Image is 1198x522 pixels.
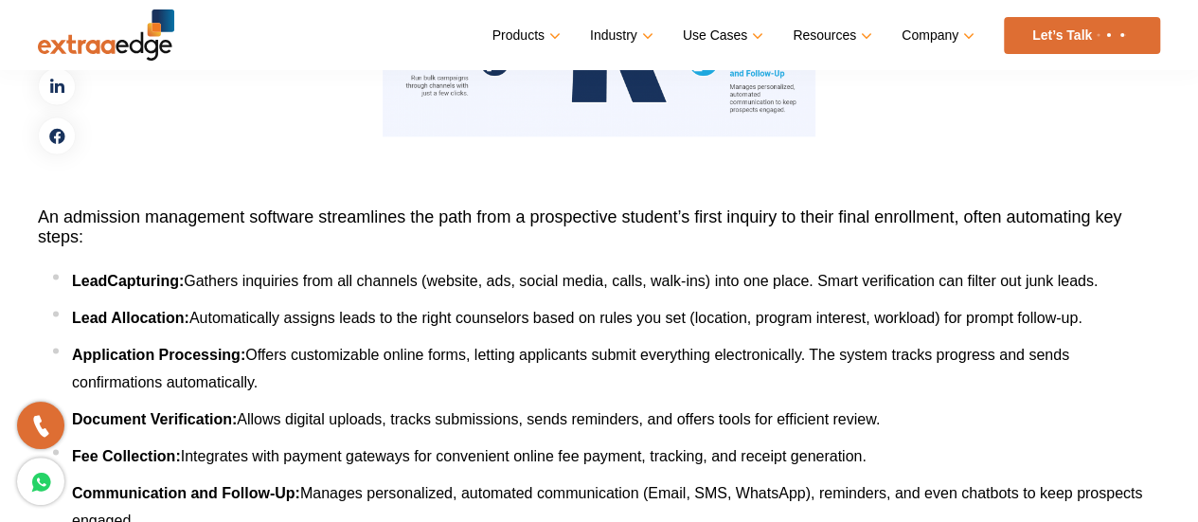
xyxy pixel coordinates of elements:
[38,207,1121,246] span: An admission management software streamlines the path from a prospective student’s first inquiry ...
[590,22,650,49] a: Industry
[184,272,1098,288] span: Gathers inquiries from all channels (website, ads, social media, calls, walk-ins) into one place....
[72,484,300,500] b: Communication and Follow-Up:
[72,346,1069,389] span: Offers customizable online forms, letting applicants submit everything electronically. The system...
[72,410,237,426] b: Document Verification:
[683,22,760,49] a: Use Cases
[38,117,76,155] a: facebook
[492,22,557,49] a: Products
[72,272,107,288] strong: Lead
[72,309,189,325] b: Lead Allocation:
[181,447,867,463] span: Integrates with payment gateways for convenient online fee payment, tracking, and receipt generat...
[189,309,1082,325] span: Automatically assigns leads to the right counselors based on rules you set (location, program int...
[237,410,880,426] span: Allows digital uploads, tracks submissions, sends reminders, and offers tools for efficient review.
[902,22,971,49] a: Company
[72,447,181,463] b: Fee Collection:
[72,346,245,362] b: Application Processing:
[1004,17,1160,54] a: Let’s Talk
[107,272,184,288] b: Capturing:
[793,22,868,49] a: Resources
[38,68,76,106] a: linkedin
